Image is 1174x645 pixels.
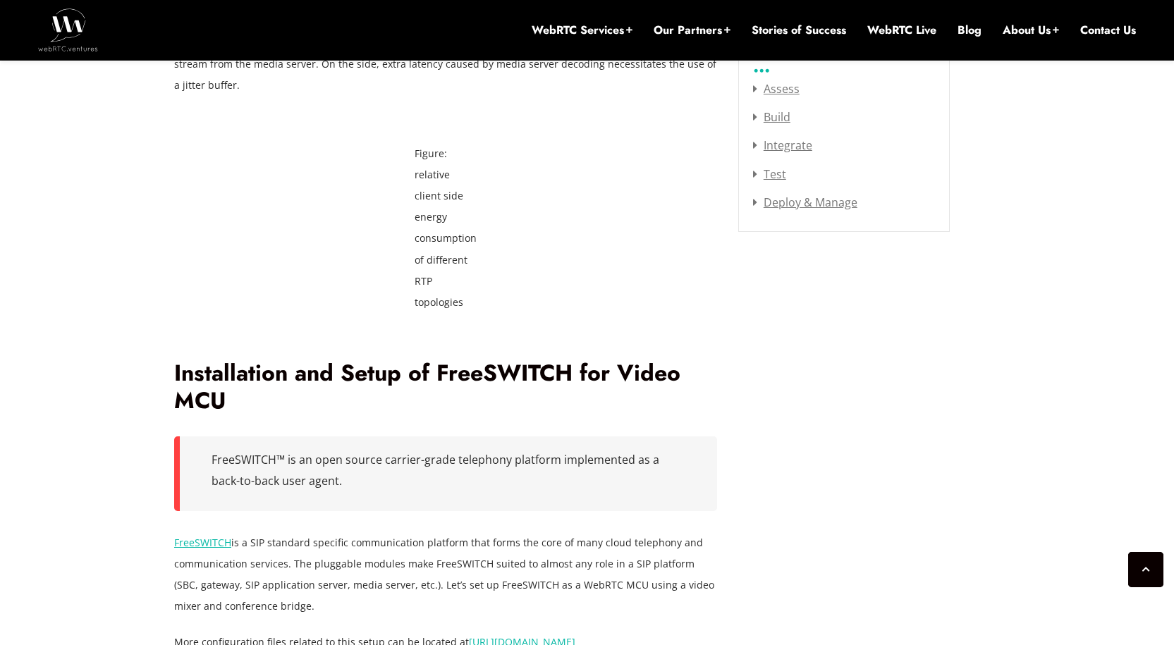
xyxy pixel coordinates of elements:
[174,536,231,549] a: FreeSWITCH
[174,532,717,617] p: is a SIP standard specific communication platform that forms the core of many cloud telephony and...
[752,23,846,38] a: Stories of Success
[532,23,632,38] a: WebRTC Services
[753,109,790,125] a: Build
[212,449,685,491] p: FreeSWITCH™ is an open source carrier-grade telephony platform implemented as a back-to-back user...
[38,8,98,51] img: WebRTC.ventures
[174,360,717,415] h1: Installation and Setup of FreeSWITCH for Video MCU
[1003,23,1059,38] a: About Us
[753,137,812,153] a: Integrate
[753,195,857,210] a: Deploy & Manage
[415,143,477,313] figcaption: Figure: relative client side energy consumption of different RTP topologies
[174,32,717,96] p: On the other hand, the CPU utilization is lowest at receivers who only need to decode one single ...
[753,81,800,97] a: Assess
[753,39,907,71] label: WebRTC Services
[753,166,786,182] a: Test
[867,23,936,38] a: WebRTC Live
[1080,23,1136,38] a: Contact Us
[958,23,982,38] a: Blog
[654,23,730,38] a: Our Partners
